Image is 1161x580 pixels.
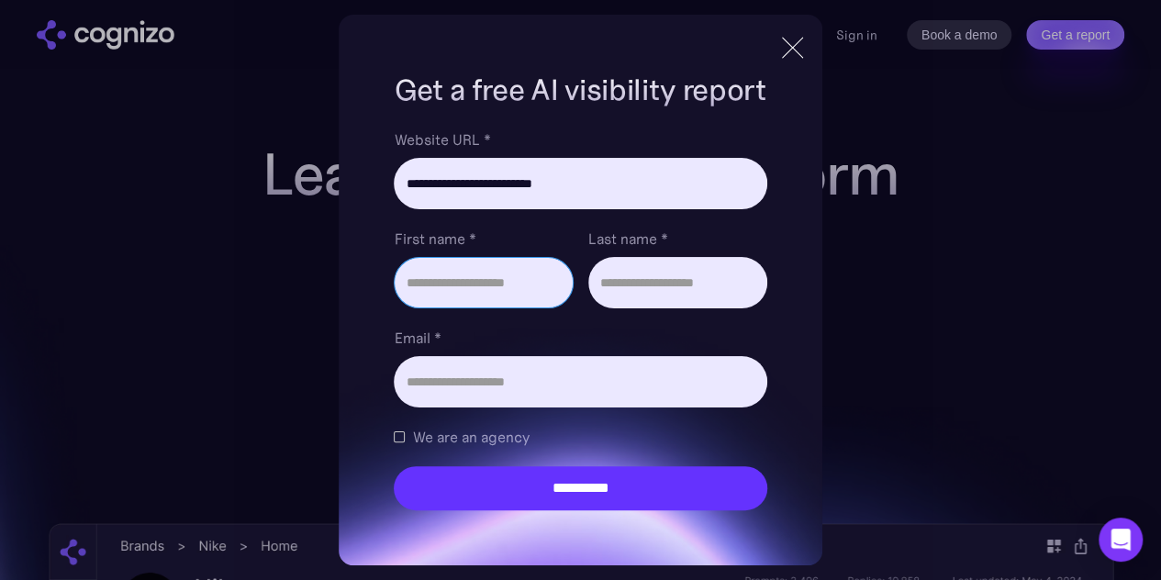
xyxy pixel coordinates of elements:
div: Open Intercom Messenger [1099,518,1143,562]
form: Brand Report Form [394,128,766,510]
label: Last name * [588,228,767,250]
label: Website URL * [394,128,766,151]
span: We are an agency [412,426,529,448]
label: Email * [394,327,766,349]
h1: Get a free AI visibility report [394,70,766,110]
label: First name * [394,228,573,250]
